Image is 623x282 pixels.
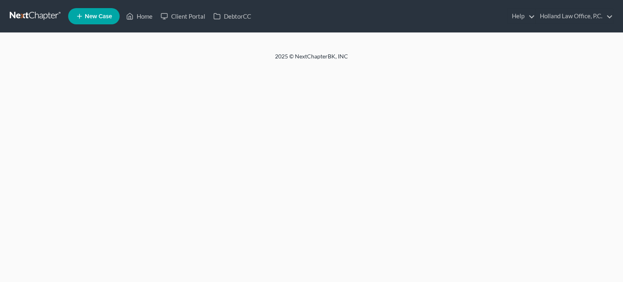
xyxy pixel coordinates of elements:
div: 2025 © NextChapterBK, INC [80,52,543,67]
a: Holland Law Office, P.C. [536,9,613,24]
a: DebtorCC [209,9,255,24]
a: Help [508,9,535,24]
a: Client Portal [157,9,209,24]
a: Home [122,9,157,24]
new-legal-case-button: New Case [68,8,120,24]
